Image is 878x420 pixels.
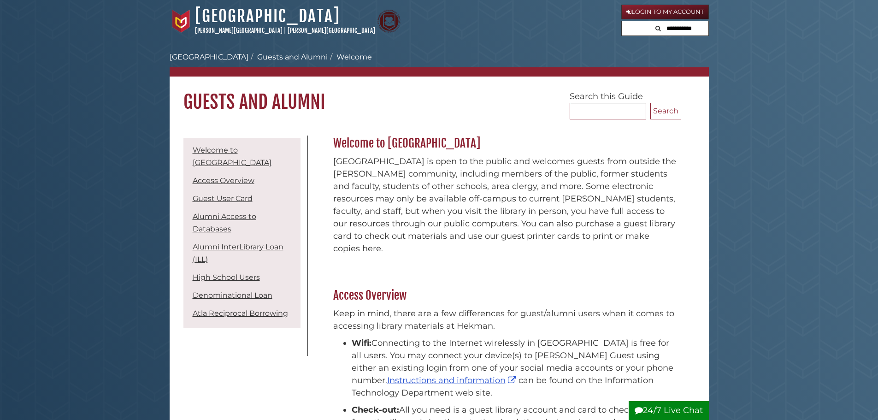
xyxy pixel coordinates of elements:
h2: Access Overview [329,288,681,303]
a: Back to Top [854,193,876,203]
span: | [284,27,286,34]
a: Denominational Loan [193,291,272,300]
a: [PERSON_NAME][GEOGRAPHIC_DATA] [288,27,375,34]
button: Search [653,21,664,34]
a: Alumni InterLibrary Loan (ILL) [193,243,283,264]
p: [GEOGRAPHIC_DATA] is open to the public and welcomes guests from outside the [PERSON_NAME] commun... [333,155,677,255]
li: Welcome [328,52,372,63]
h2: Welcome to [GEOGRAPHIC_DATA] [329,136,681,151]
li: Connecting to the Internet wirelessly in [GEOGRAPHIC_DATA] is free for all users. You may connect... [352,337,677,399]
p: Keep in mind, there are a few differences for guest/alumni users when it comes to accessing libra... [333,308,677,332]
button: 24/7 Live Chat [629,401,709,420]
button: Search [650,103,681,119]
img: Calvin Theological Seminary [377,10,401,33]
a: Login to My Account [621,5,709,19]
strong: Check-out: [352,405,399,415]
a: [PERSON_NAME][GEOGRAPHIC_DATA] [195,27,283,34]
img: Calvin University [170,10,193,33]
div: Guide Pages [183,136,301,333]
strong: Wifi: [352,338,371,348]
a: [GEOGRAPHIC_DATA] [195,6,340,26]
i: Search [655,25,661,31]
a: Atla Reciprocal Borrowing [193,309,288,318]
a: Access Overview [193,176,254,185]
a: Guest User Card [193,194,253,203]
a: Instructions and information [387,375,519,385]
nav: breadcrumb [170,52,709,77]
a: High School Users [193,273,260,282]
a: Welcome to [GEOGRAPHIC_DATA] [193,146,271,167]
h1: Guests and Alumni [170,77,709,113]
a: [GEOGRAPHIC_DATA] [170,53,248,61]
a: Alumni Access to Databases [193,212,256,233]
a: Guests and Alumni [257,53,328,61]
